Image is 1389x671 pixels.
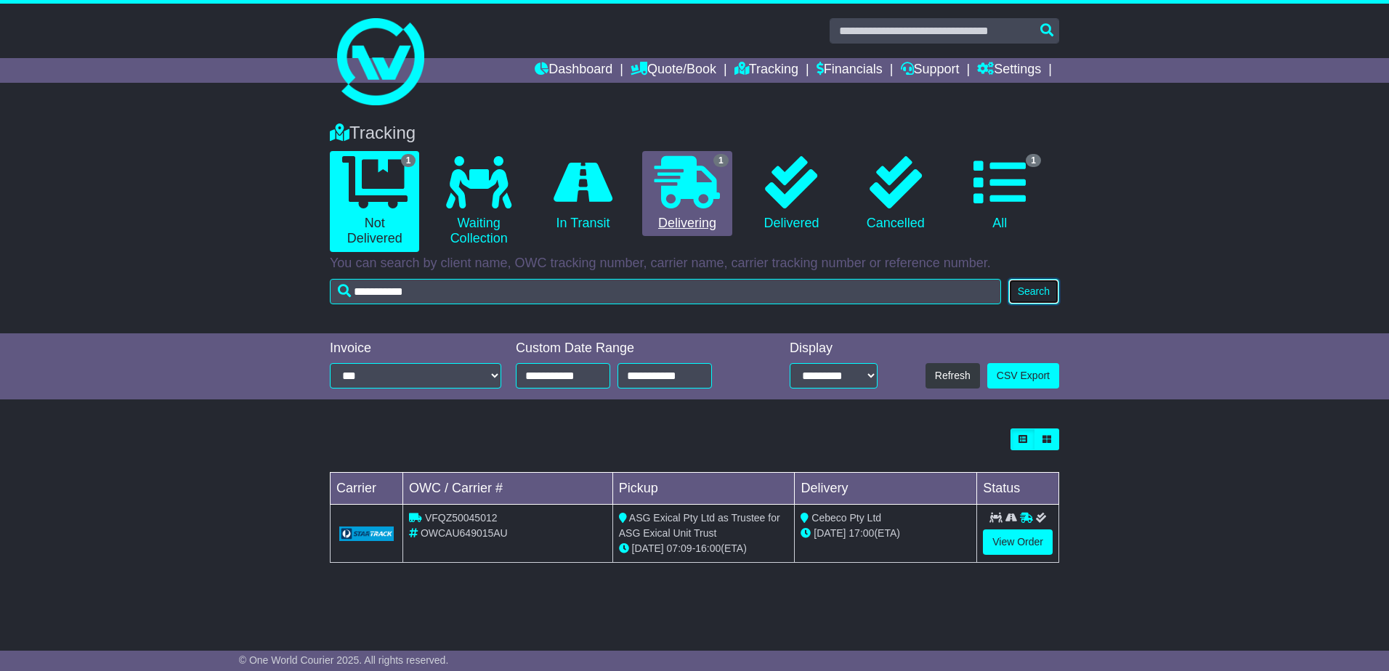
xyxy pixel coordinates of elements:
span: ASG Exical Pty Ltd as Trustee for ASG Exical Unit Trust [619,512,780,539]
a: Quote/Book [631,58,716,83]
a: In Transit [538,151,628,237]
td: Carrier [331,473,403,505]
a: 1 Delivering [642,151,732,237]
div: - (ETA) [619,541,789,556]
span: Cebeco Pty Ltd [811,512,881,524]
button: Refresh [926,363,980,389]
span: OWCAU649015AU [421,527,508,539]
a: Support [901,58,960,83]
span: 1 [401,154,416,167]
td: OWC / Carrier # [403,473,613,505]
a: Waiting Collection [434,151,523,252]
a: Settings [977,58,1041,83]
span: VFQZ50045012 [425,512,498,524]
span: [DATE] [814,527,846,539]
a: Financials [817,58,883,83]
div: Display [790,341,878,357]
div: (ETA) [801,526,971,541]
div: Custom Date Range [516,341,749,357]
td: Delivery [795,473,977,505]
span: [DATE] [632,542,664,554]
a: Tracking [734,58,798,83]
div: Invoice [330,341,501,357]
td: Pickup [612,473,795,505]
span: 1 [1026,154,1041,167]
a: CSV Export [987,363,1059,389]
img: GetCarrierServiceLogo [339,526,394,541]
span: 1 [713,154,729,167]
span: 16:00 [695,542,721,554]
span: 17:00 [849,527,874,539]
span: © One World Courier 2025. All rights reserved. [239,654,449,666]
a: 1 All [955,151,1045,237]
a: Cancelled [851,151,940,237]
td: Status [977,473,1059,505]
a: 1 Not Delivered [330,151,419,252]
a: Delivered [747,151,836,237]
button: Search [1008,279,1059,304]
a: Dashboard [535,58,612,83]
div: Tracking [323,123,1066,144]
p: You can search by client name, OWC tracking number, carrier name, carrier tracking number or refe... [330,256,1059,272]
span: 07:09 [667,542,692,554]
a: View Order [983,529,1053,555]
